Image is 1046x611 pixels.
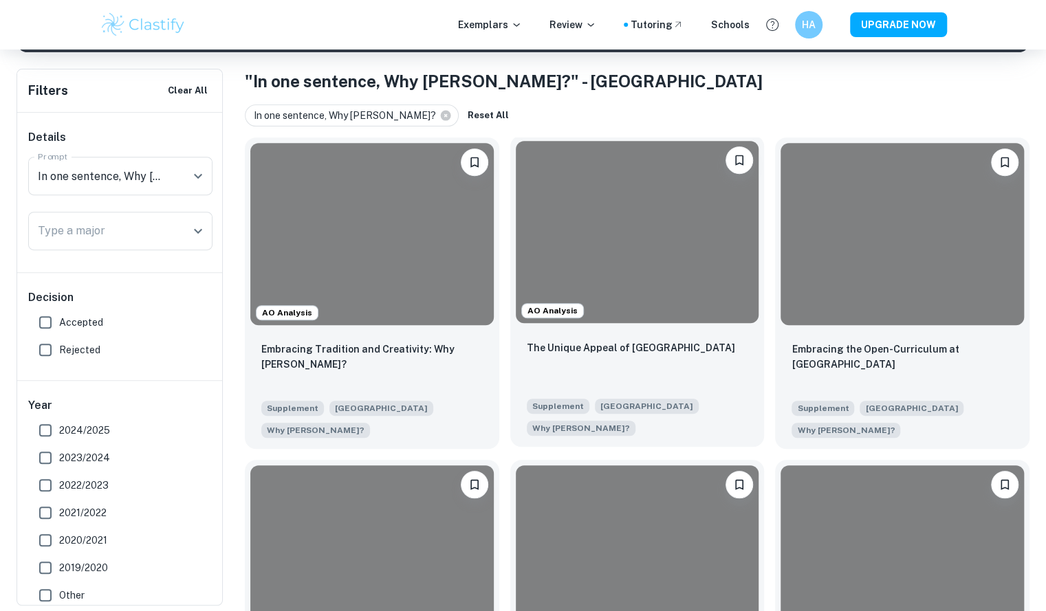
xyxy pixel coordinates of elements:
span: In one sentence, Why Brown? [792,421,900,438]
p: The Unique Appeal of Brown University [527,340,735,355]
h6: Filters [28,81,68,100]
a: AO AnalysisBookmarkEmbracing Tradition and Creativity: Why Brown?Supplement[GEOGRAPHIC_DATA]In on... [245,137,499,449]
button: HA [795,11,822,38]
button: Open [188,221,208,241]
span: Why [PERSON_NAME]? [532,422,630,434]
img: Clastify logo [100,11,187,38]
span: In one sentence, Why [PERSON_NAME]? [254,108,442,123]
a: Tutoring [631,17,684,32]
p: Embracing the Open-Curriculum at Brown University [792,342,1013,372]
a: AO AnalysisBookmarkThe Unique Appeal of Brown UniversitySupplement[GEOGRAPHIC_DATA]In one sentenc... [510,137,765,449]
span: In one sentence, Why Brown? [527,419,635,436]
button: Bookmark [461,148,488,176]
button: Bookmark [991,471,1018,498]
span: AO Analysis [522,304,583,317]
p: Review [549,17,596,32]
span: Accepted [59,315,103,330]
span: Supplement [792,401,854,416]
a: Schools [711,17,750,32]
span: Why [PERSON_NAME]? [267,424,364,436]
h1: "In one sentence, Why [PERSON_NAME]?" - [GEOGRAPHIC_DATA] [245,69,1029,93]
span: 2019/2020 [59,560,108,575]
button: Bookmark [726,146,753,174]
button: Bookmark [991,148,1018,176]
h6: Year [28,397,213,414]
button: Help and Feedback [761,13,784,36]
span: Rejected [59,342,100,357]
span: In one sentence, Why Brown? [261,421,370,438]
span: [GEOGRAPHIC_DATA] [329,401,433,416]
span: Supplement [527,399,589,414]
label: Prompt [38,151,68,162]
span: Other [59,588,85,603]
button: Reset All [464,105,512,126]
h6: Decision [28,289,213,306]
span: 2020/2021 [59,533,107,548]
span: 2024/2025 [59,423,110,438]
span: Supplement [261,401,324,416]
button: Bookmark [461,471,488,498]
span: 2023/2024 [59,450,110,465]
p: Exemplars [458,17,522,32]
h6: Details [28,129,213,146]
span: [GEOGRAPHIC_DATA] [860,401,963,416]
p: Embracing Tradition and Creativity: Why Brown? [261,342,483,372]
a: BookmarkEmbracing the Open-Curriculum at Brown UniversitySupplement[GEOGRAPHIC_DATA]In one senten... [775,137,1029,449]
span: 2022/2023 [59,478,109,493]
button: Open [188,166,208,186]
span: 2021/2022 [59,505,107,520]
div: In one sentence, Why [PERSON_NAME]? [245,104,459,126]
span: AO Analysis [257,307,318,319]
button: Bookmark [726,471,753,498]
h6: HA [800,17,816,32]
button: UPGRADE NOW [850,12,947,37]
span: Why [PERSON_NAME]? [797,424,895,436]
button: Clear All [164,80,211,101]
span: [GEOGRAPHIC_DATA] [595,399,699,414]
